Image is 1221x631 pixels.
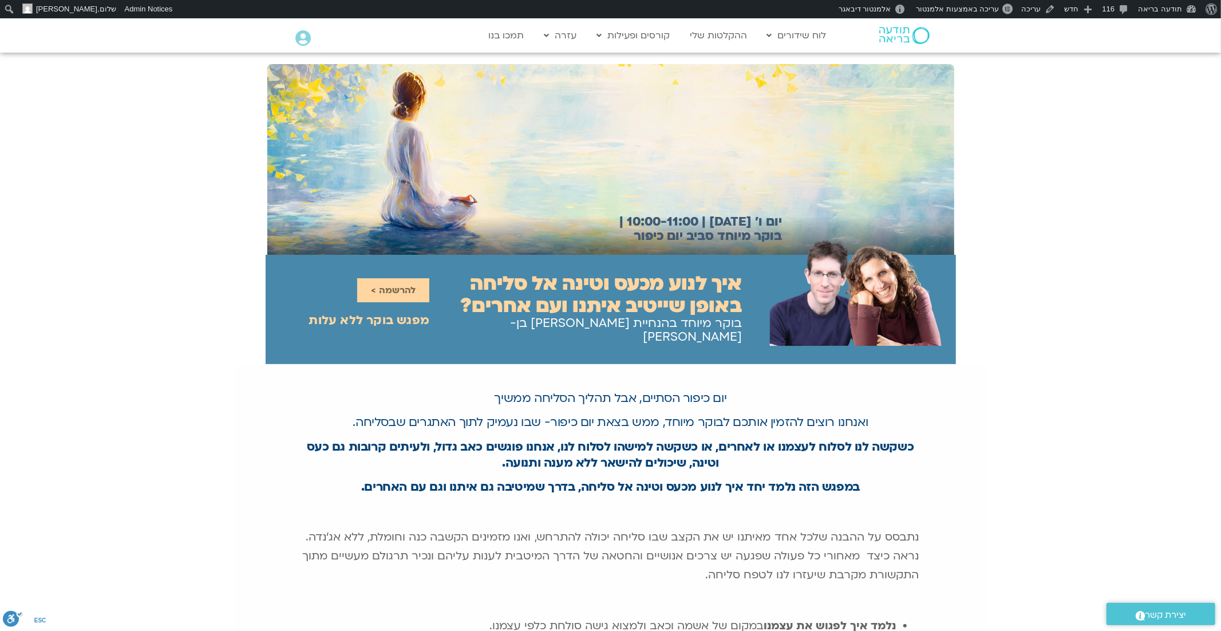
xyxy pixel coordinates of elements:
[1145,608,1187,623] span: יצירת קשר
[761,25,832,46] a: לוח שידורים
[302,528,919,585] p: נתבסס על ההבנה שלכל אחד מאיתנו יש את הקצב שבו סליחה יכולה להתרחש, ואנו מזמינים הקשבה כנה וחומלת, ...
[591,25,675,46] a: קורסים ופעילות
[684,25,753,46] a: ההקלטות שלי
[916,5,999,13] span: עריכה באמצעות אלמנטור
[371,285,416,295] span: להרשמה >
[483,25,530,46] a: תמכו בנו
[36,5,97,13] span: [PERSON_NAME]
[361,479,860,495] b: במפגש הזה נלמד יחד איך לנוע מכעס וטינה אל סליחה, בדרך שמיטיבה גם איתנו וגם עם האחרים.
[429,273,742,317] h2: איך לנוע מכעס וטינה אל סליחה באופן שייטיב איתנו ועם אחרים?
[602,215,783,243] h2: יום ו׳ [DATE] | 10:00-11:00 | בוקר מיוחד סביב יום כיפור
[1107,603,1215,625] a: יצירת קשר
[429,317,742,344] h2: בוקר מיוחד בהנחיית [PERSON_NAME] בן-[PERSON_NAME]
[357,278,429,302] a: להרשמה >
[879,27,930,44] img: תודעה בריאה
[307,439,914,471] strong: כשקשה לנו לסלוח לעצמנו או לאחרים, או כשקשה למישהו לסלוח לנו, אנחנו פוגשים כאב גדול, ולעיתים קרובו...
[302,415,919,431] p: ואנחנו רוצים להזמין אותכם לבוקר מיוחד, ממש בצאת יום כיפור- שבו נעמיק לתוך האתגרים שבסליחה.
[309,314,429,328] h2: מפגש בוקר ללא עלות
[538,25,582,46] a: עזרה
[302,391,919,407] p: יום כיפור הסתיים, אבל תהליך הסליחה ממשיך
